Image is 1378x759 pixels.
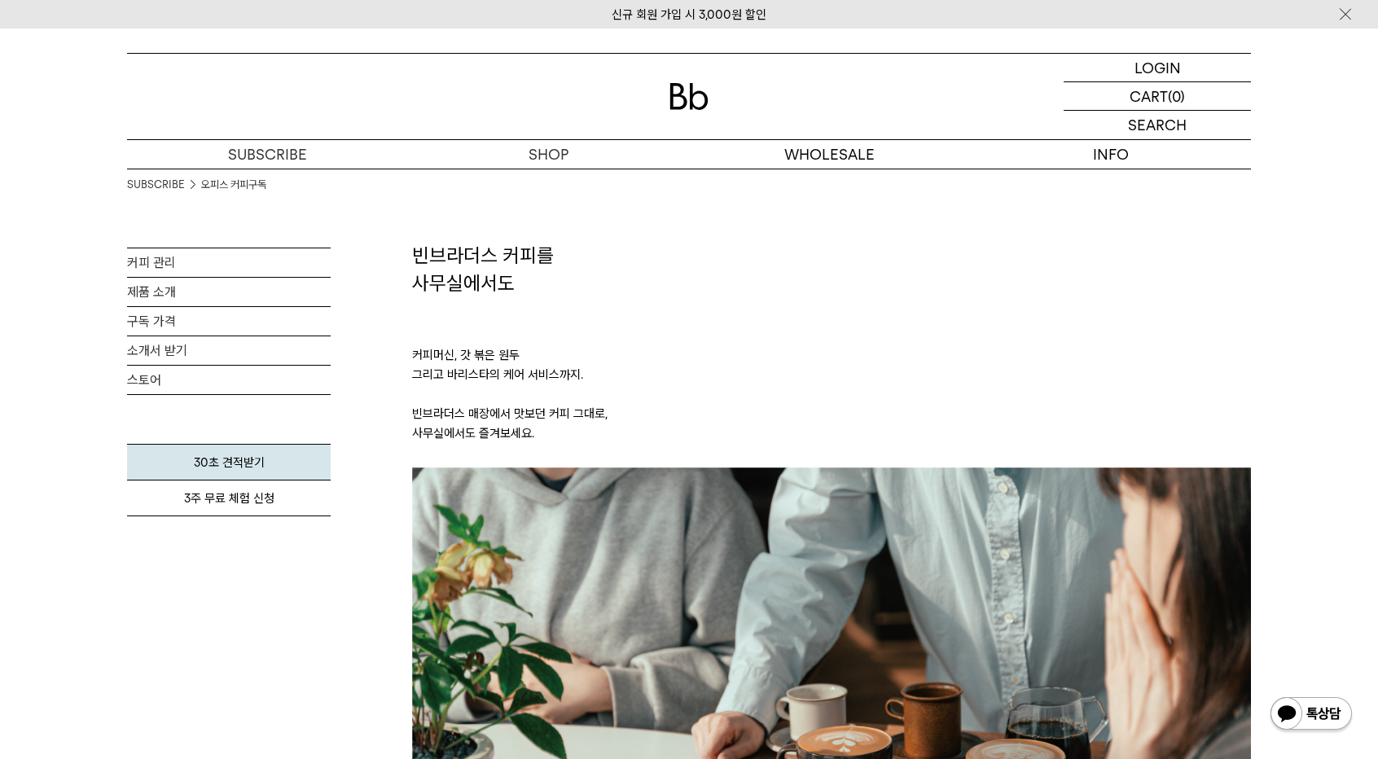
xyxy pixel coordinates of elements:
p: WHOLESALE [689,140,970,169]
p: LOGIN [1134,54,1181,81]
a: 오피스 커피구독 [201,177,266,193]
a: 3주 무료 체험 신청 [127,480,331,516]
a: CART (0) [1064,82,1251,111]
a: 스토어 [127,366,331,394]
p: SEARCH [1128,111,1187,139]
a: 30초 견적받기 [127,444,331,480]
h2: 빈브라더스 커피를 사무실에서도 [412,242,1251,296]
a: 신규 회원 가입 시 3,000원 할인 [612,7,766,22]
a: 소개서 받기 [127,336,331,365]
img: 카카오톡 채널 1:1 채팅 버튼 [1269,695,1354,735]
a: SUBSCRIBE [127,140,408,169]
a: LOGIN [1064,54,1251,82]
a: SUBSCRIBE [127,177,185,193]
p: 커피머신, 갓 볶은 원두 그리고 바리스타의 케어 서비스까지. 빈브라더스 매장에서 맛보던 커피 그대로, 사무실에서도 즐겨보세요. [412,296,1251,467]
img: 로고 [669,83,709,110]
a: 커피 관리 [127,248,331,277]
p: INFO [970,140,1251,169]
a: 구독 가격 [127,307,331,336]
a: SHOP [408,140,689,169]
p: CART [1130,82,1168,110]
a: 제품 소개 [127,278,331,306]
p: (0) [1168,82,1185,110]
